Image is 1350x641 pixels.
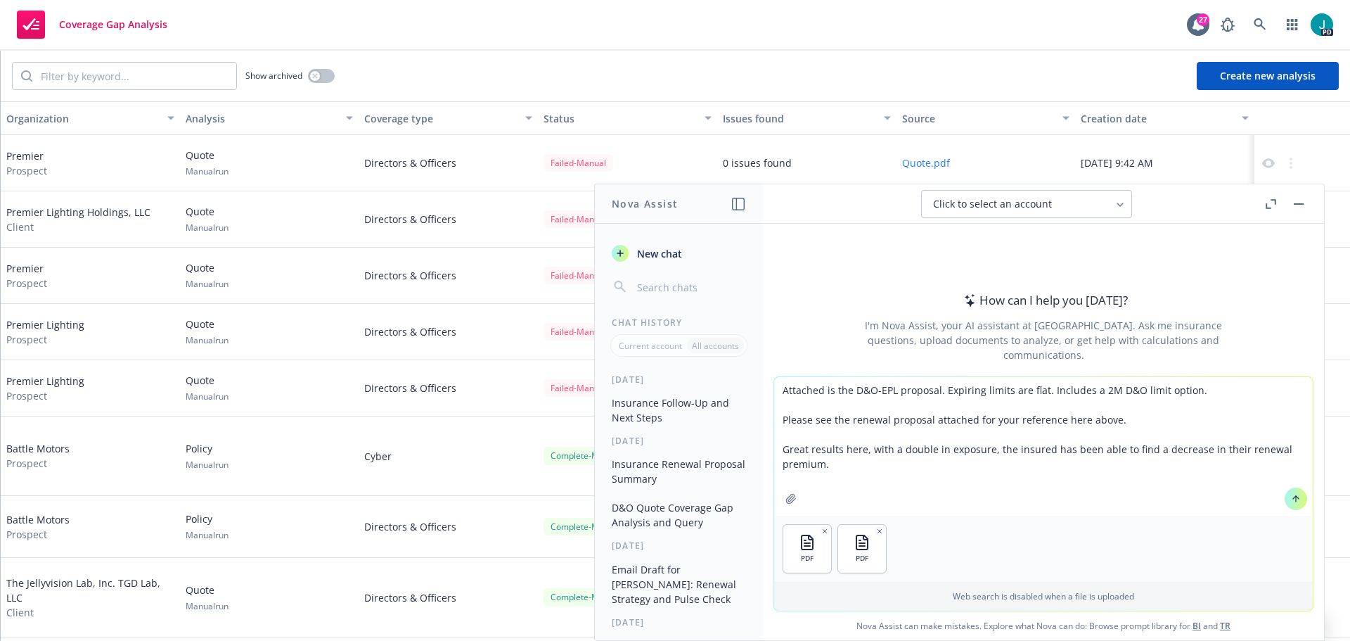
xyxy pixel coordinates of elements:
[6,441,70,471] div: Battle Motors
[186,317,229,346] div: Quote
[595,374,763,386] div: [DATE]
[180,101,359,135] button: Analysis
[359,417,538,496] div: Cyber
[186,529,229,541] span: Manual run
[634,277,746,297] input: Search chats
[186,148,229,177] div: Quote
[359,248,538,304] div: Directors & Officers
[933,197,1052,211] span: Click to select an account
[544,588,628,606] div: Complete - Manual
[186,222,229,234] span: Manual run
[364,111,517,126] div: Coverage type
[186,334,229,346] span: Manual run
[1246,11,1274,39] a: Search
[838,525,886,573] button: PDF
[6,332,84,347] span: Prospect
[1,101,180,135] button: Organization
[606,452,752,490] button: Insurance Renewal Proposal Summary
[595,540,763,552] div: [DATE]
[1197,13,1209,26] div: 27
[359,360,538,417] div: Directors & Officers
[359,558,538,637] div: Directors & Officers
[6,276,47,291] span: Prospect
[801,554,814,563] span: PDF
[606,496,752,534] button: D&O Quote Coverage Gap Analysis and Query
[359,135,538,191] div: Directors & Officers
[186,600,229,612] span: Manual run
[1075,135,1254,191] div: [DATE] 9:42 AM
[6,317,84,347] div: Premier Lighting
[11,5,173,44] a: Coverage Gap Analysis
[245,70,302,82] span: Show archived
[783,525,831,573] button: PDF
[359,496,538,558] div: Directors & Officers
[6,374,84,403] div: Premier Lighting
[6,388,84,403] span: Prospect
[59,19,167,30] span: Coverage Gap Analysis
[1220,620,1230,632] a: TR
[1081,111,1233,126] div: Creation date
[902,111,1055,126] div: Source
[359,304,538,360] div: Directors & Officers
[186,165,229,177] span: Manual run
[186,583,229,612] div: Quote
[544,154,613,172] div: Failed - Manual
[186,391,229,402] span: Manual run
[1192,620,1201,632] a: BI
[774,377,1313,516] textarea: Attached is the D&O-EPL proposal. Expiring limits are flat. Includes a 2M D&O limit option. Pleas...
[634,246,682,261] span: New chat
[6,163,47,178] span: Prospect
[544,210,613,228] div: Failed - Manual
[6,456,70,471] span: Prospect
[544,379,613,397] div: Failed - Manual
[595,435,763,447] div: [DATE]
[6,220,150,234] span: Client
[856,554,868,563] span: PDF
[186,441,229,471] div: Policy
[544,518,628,535] div: Complete - Manual
[186,260,229,290] div: Quote
[6,261,47,291] div: Premier
[544,111,696,126] div: Status
[595,317,763,329] div: Chat History
[619,340,682,352] p: Current account
[6,205,150,234] div: Premier Lighting Holdings, LLC
[186,111,338,126] div: Analysis
[612,196,678,211] h1: Nova Assist
[6,527,70,542] span: Prospect
[538,101,717,135] button: Status
[359,101,538,135] button: Coverage type
[6,111,159,126] div: Organization
[1278,11,1306,39] a: Switch app
[1075,101,1254,135] button: Creation date
[1197,62,1339,90] button: Create new analysis
[723,156,792,170] div: 0 issues found
[6,605,174,620] span: Client
[692,340,739,352] p: All accounts
[846,318,1241,362] div: I'm Nova Assist, your AI assistant at [GEOGRAPHIC_DATA]. Ask me insurance questions, upload docum...
[783,590,1304,602] p: Web search is disabled when a file is uploaded
[595,616,763,628] div: [DATE]
[606,558,752,611] button: Email Draft for [PERSON_NAME]: Renewal Strategy and Pulse Check
[186,512,229,541] div: Policy
[769,611,1318,640] span: Nova Assist can make mistakes. Explore what Nova can do: Browse prompt library for and
[902,156,950,170] button: Quote.pdf
[606,391,752,429] button: Insurance Follow-Up and Next Steps
[544,447,628,464] div: Complete - Manual
[6,512,70,542] div: Battle Motors
[359,191,538,248] div: Directors & Officers
[32,63,236,89] input: Filter by keyword...
[544,267,613,284] div: Failed - Manual
[186,373,229,402] div: Quote
[1311,13,1333,36] img: photo
[186,278,229,290] span: Manual run
[186,204,229,234] div: Quote
[896,101,1076,135] button: Source
[186,459,229,471] span: Manual run
[921,190,1132,218] button: Click to select an account
[1214,11,1242,39] a: Report a Bug
[723,111,875,126] div: Issues found
[21,70,32,82] svg: Search
[717,101,896,135] button: Issues found
[960,291,1128,310] div: How can I help you [DATE]?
